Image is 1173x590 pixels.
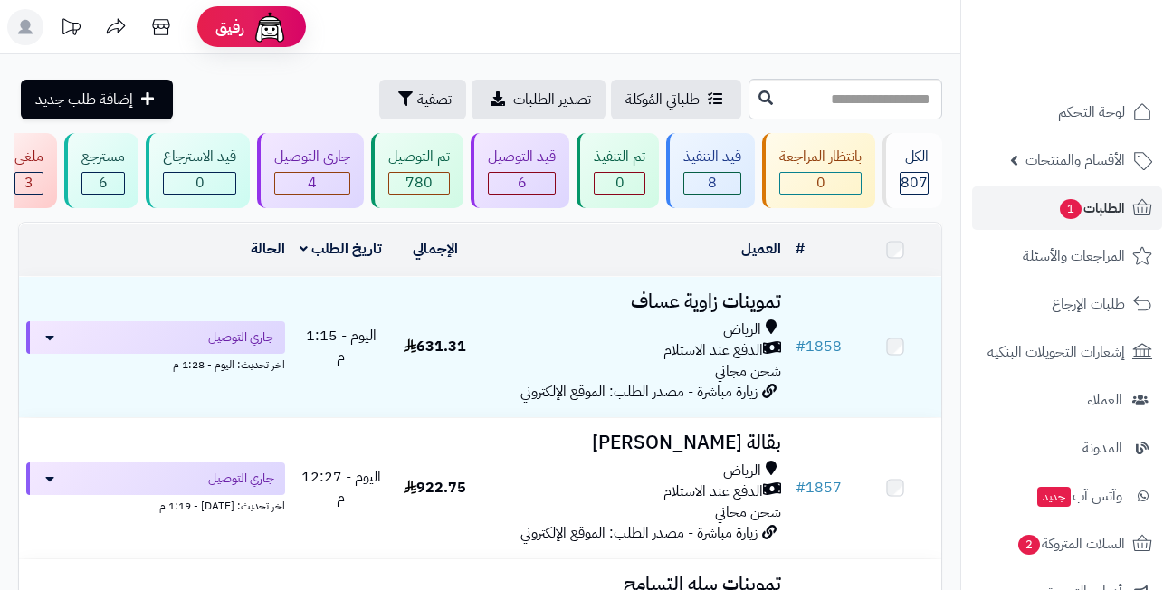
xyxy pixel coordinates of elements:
span: شحن مجاني [715,360,781,382]
span: 780 [405,172,433,194]
a: السلات المتروكة2 [972,522,1162,566]
div: 0 [595,173,644,194]
span: العملاء [1087,387,1122,413]
div: 0 [164,173,235,194]
a: الكل807 [879,133,946,208]
div: 780 [389,173,449,194]
a: قيد التوصيل 6 [467,133,573,208]
a: الحالة [251,238,285,260]
div: تم التنفيذ [594,147,645,167]
a: إضافة طلب جديد [21,80,173,119]
span: 4 [308,172,317,194]
span: # [796,477,806,499]
span: الأقسام والمنتجات [1025,147,1125,173]
a: طلباتي المُوكلة [611,80,741,119]
div: 6 [489,173,555,194]
span: الدفع عند الاستلام [663,481,763,502]
span: 0 [816,172,825,194]
a: تصدير الطلبات [472,80,606,119]
span: زيارة مباشرة - مصدر الطلب: الموقع الإلكتروني [520,522,758,544]
div: اخر تحديث: [DATE] - 1:19 م [26,495,285,514]
img: ai-face.png [252,9,288,45]
div: 6 [82,173,124,194]
a: تاريخ الطلب [300,238,382,260]
div: قيد التنفيذ [683,147,741,167]
span: 6 [99,172,108,194]
span: زيارة مباشرة - مصدر الطلب: الموقع الإلكتروني [520,381,758,403]
a: العميل [741,238,781,260]
a: جاري التوصيل 4 [253,133,367,208]
a: # [796,238,805,260]
a: #1858 [796,336,842,357]
div: قيد الاسترجاع [163,147,236,167]
a: العملاء [972,378,1162,422]
span: المراجعات والأسئلة [1023,243,1125,269]
a: وآتس آبجديد [972,474,1162,518]
span: 2 [1018,535,1041,556]
h3: بقالة [PERSON_NAME] [489,433,781,453]
span: اليوم - 1:15 م [306,325,377,367]
span: إشعارات التحويلات البنكية [987,339,1125,365]
button: تصفية [379,80,466,119]
span: الدفع عند الاستلام [663,340,763,361]
div: مسترجع [81,147,125,167]
div: 3 [15,173,43,194]
span: 0 [615,172,625,194]
a: تم التوصيل 780 [367,133,467,208]
a: إشعارات التحويلات البنكية [972,330,1162,374]
span: إضافة طلب جديد [35,89,133,110]
div: ملغي [14,147,43,167]
a: الطلبات1 [972,186,1162,230]
span: # [796,336,806,357]
h3: تموينات زاوية عساف [489,291,781,312]
span: وآتس آب [1035,483,1122,509]
div: قيد التوصيل [488,147,556,167]
span: 1 [1060,199,1082,220]
span: تصفية [417,89,452,110]
a: قيد الاسترجاع 0 [142,133,253,208]
span: 6 [518,172,527,194]
span: الرياض [723,461,761,481]
span: 922.75 [404,477,466,499]
div: 4 [275,173,349,194]
div: 8 [684,173,740,194]
span: الطلبات [1058,195,1125,221]
a: الإجمالي [413,238,458,260]
span: جاري التوصيل [208,328,274,347]
span: رفيق [215,16,244,38]
a: قيد التنفيذ 8 [663,133,758,208]
a: تم التنفيذ 0 [573,133,663,208]
a: المراجعات والأسئلة [972,234,1162,278]
span: جديد [1037,487,1071,507]
div: جاري التوصيل [274,147,350,167]
a: مسترجع 6 [61,133,142,208]
a: بانتظار المراجعة 0 [758,133,879,208]
span: 807 [901,172,928,194]
span: شحن مجاني [715,501,781,523]
span: جاري التوصيل [208,470,274,488]
span: 631.31 [404,336,466,357]
div: الكل [900,147,929,167]
span: لوحة التحكم [1058,100,1125,125]
span: اليوم - 12:27 م [301,466,381,509]
a: طلبات الإرجاع [972,282,1162,326]
span: 0 [195,172,205,194]
div: اخر تحديث: اليوم - 1:28 م [26,354,285,373]
span: المدونة [1082,435,1122,461]
a: لوحة التحكم [972,90,1162,134]
span: تصدير الطلبات [513,89,591,110]
span: طلبات الإرجاع [1052,291,1125,317]
span: 3 [24,172,33,194]
span: 8 [708,172,717,194]
div: بانتظار المراجعة [779,147,862,167]
span: طلباتي المُوكلة [625,89,700,110]
span: السلات المتروكة [1016,531,1125,557]
a: المدونة [972,426,1162,470]
div: 0 [780,173,861,194]
span: الرياض [723,319,761,340]
a: #1857 [796,477,842,499]
img: logo-2.png [1050,40,1156,78]
div: تم التوصيل [388,147,450,167]
a: تحديثات المنصة [48,9,93,50]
